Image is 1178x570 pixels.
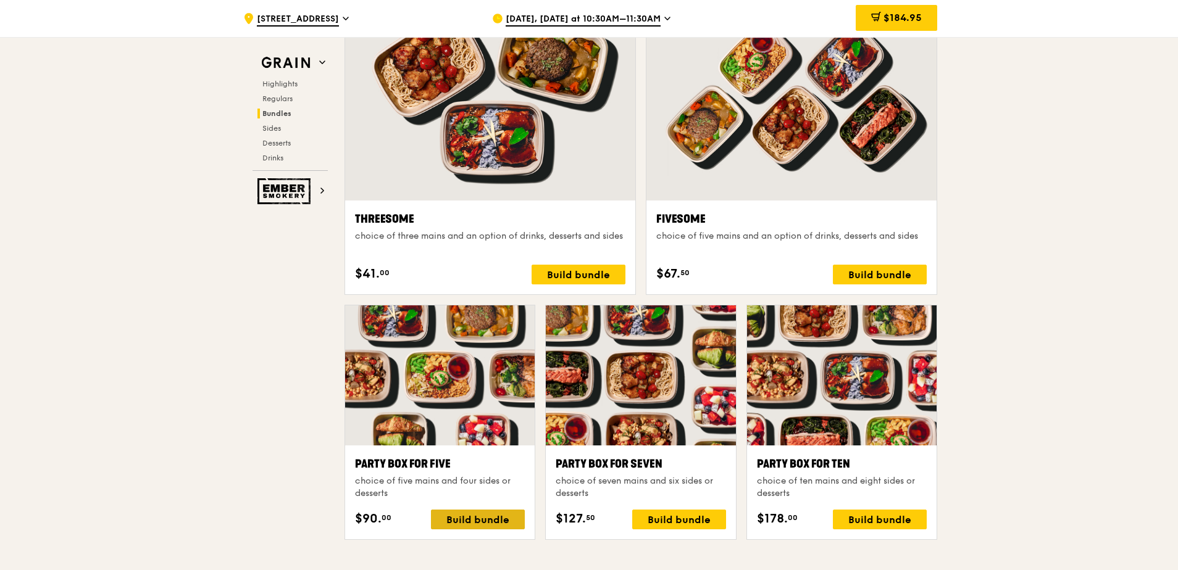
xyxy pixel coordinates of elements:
div: choice of seven mains and six sides or desserts [556,475,725,500]
div: Build bundle [532,265,625,284]
span: Regulars [262,94,293,103]
span: 00 [382,513,391,522]
div: Fivesome [656,210,927,228]
div: choice of three mains and an option of drinks, desserts and sides [355,230,625,242]
span: [STREET_ADDRESS] [257,13,339,27]
span: $127. [556,510,586,528]
div: choice of five mains and four sides or desserts [355,475,525,500]
div: Party Box for Seven [556,455,725,473]
div: choice of ten mains and eight sides or desserts [757,475,927,500]
div: Threesome [355,210,625,228]
img: Ember Smokery web logo [257,178,314,204]
span: 50 [586,513,595,522]
span: Desserts [262,139,291,147]
span: 00 [788,513,798,522]
div: Build bundle [833,265,927,284]
div: Build bundle [632,510,726,529]
div: Party Box for Five [355,455,525,473]
div: Build bundle [431,510,525,529]
span: 00 [380,268,390,278]
span: $184.95 [884,12,922,23]
span: Drinks [262,154,283,162]
div: choice of five mains and an option of drinks, desserts and sides [656,230,927,242]
span: $178. [757,510,788,528]
div: Party Box for Ten [757,455,927,473]
span: Bundles [262,109,291,118]
div: Build bundle [833,510,927,529]
span: $67. [656,265,680,283]
span: 50 [680,268,690,278]
span: $90. [355,510,382,528]
span: $41. [355,265,380,283]
span: Highlights [262,80,298,88]
span: [DATE], [DATE] at 10:30AM–11:30AM [506,13,661,27]
span: Sides [262,124,281,133]
img: Grain web logo [257,52,314,74]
